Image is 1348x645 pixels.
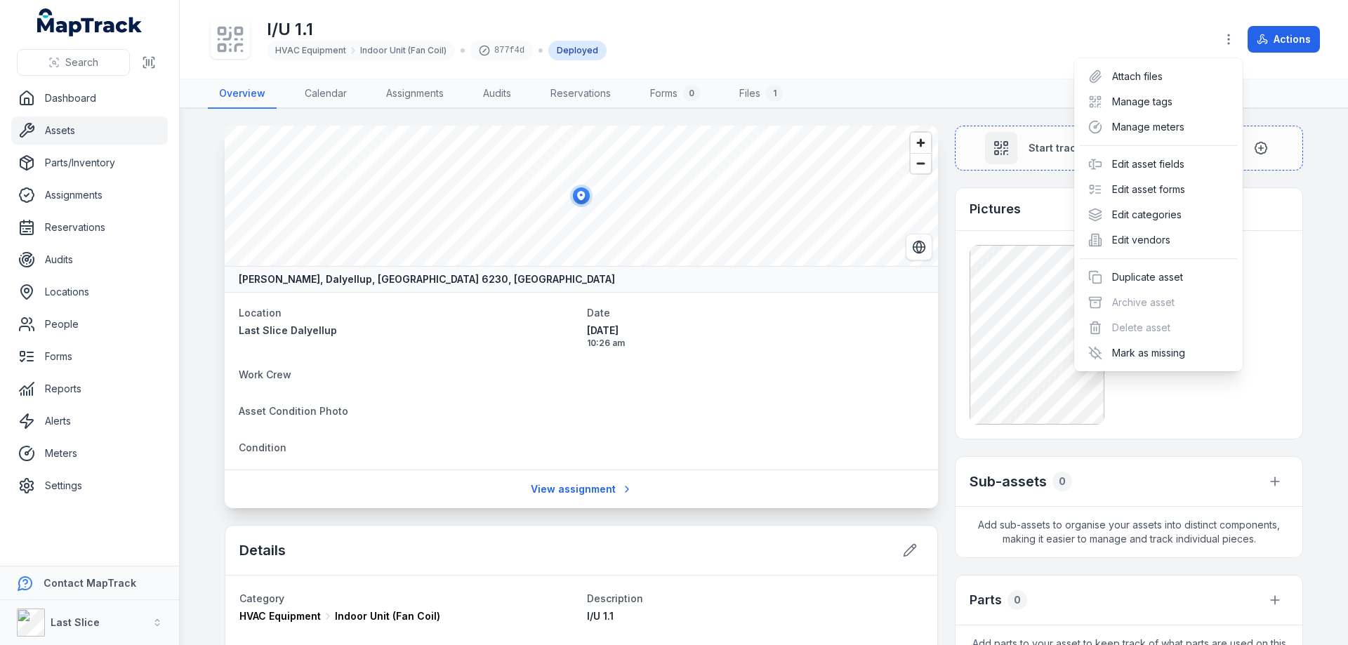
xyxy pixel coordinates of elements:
[1080,227,1237,253] div: Edit vendors
[1080,290,1237,315] div: Archive asset
[1080,64,1237,89] div: Attach files
[1080,340,1237,366] div: Mark as missing
[1080,177,1237,202] div: Edit asset forms
[1080,265,1237,290] div: Duplicate asset
[1080,89,1237,114] div: Manage tags
[1080,202,1237,227] div: Edit categories
[1080,152,1237,177] div: Edit asset fields
[1080,114,1237,140] div: Manage meters
[1080,315,1237,340] div: Delete asset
